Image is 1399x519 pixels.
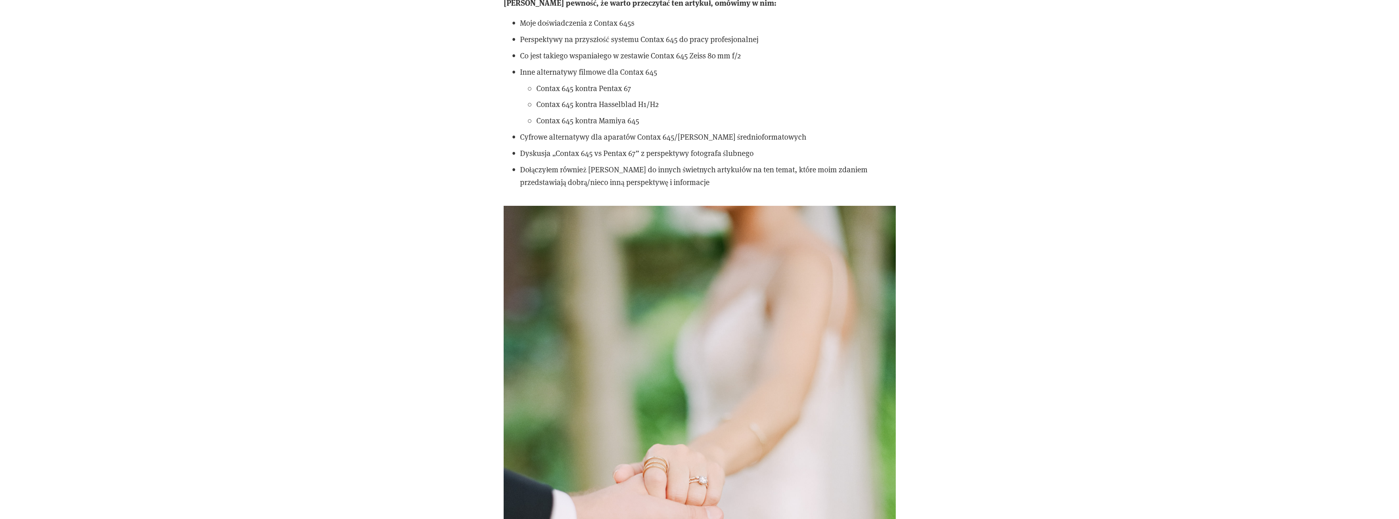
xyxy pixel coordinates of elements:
[520,18,634,28] font: Moje doświadczenia z Contax 645s
[520,50,741,60] font: Co jest takiego wspaniałego w zestawie Contax 645 Zeiss 80 mm f/2
[520,148,754,158] font: Dyskusja „Contax 645 vs Pentax 67” z perspektywy fotografa ślubnego
[520,131,806,142] font: Cyfrowe alternatywy dla aparatów Contax 645/[PERSON_NAME] średnioformatowych
[520,67,657,77] font: Inne alternatywy filmowe dla Contax 645
[536,115,639,125] font: Contax 645 kontra Mamiya 645
[520,34,759,44] font: Perspektywy na przyszłość systemu Contax 645 do pracy profesjonalnej
[536,83,631,93] font: Contax 645 kontra Pentax 67
[520,164,869,187] font: Dołączyłem również [PERSON_NAME] do innych świetnych artykułów na ten temat, które moim zdaniem p...
[536,99,658,109] font: Contax 645 kontra Hasselblad H1/H2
